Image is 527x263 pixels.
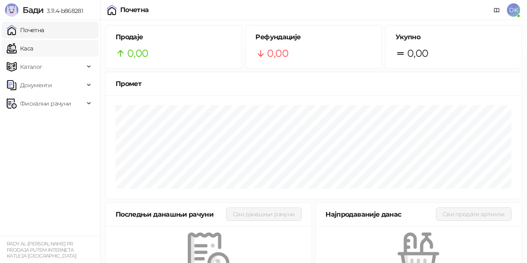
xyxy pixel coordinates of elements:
div: Почетна [120,7,149,13]
button: Сви данашњи рачуни [226,207,301,221]
a: Каса [7,40,33,57]
span: 3.11.4-b868281 [43,7,83,15]
span: 0,00 [407,46,428,61]
h5: Укупно [396,32,512,42]
small: RADY AL-[PERSON_NAME] PR PRODAJA PUTEM INTERNETA KATLEJA [GEOGRAPHIC_DATA] [7,241,76,259]
div: Промет [116,78,512,89]
span: Каталог [20,58,43,75]
img: Logo [5,3,18,17]
span: 0,00 [267,46,288,61]
button: Сви продати артикли [436,207,512,221]
div: Последњи данашњи рачуни [116,209,226,220]
a: Почетна [7,22,44,38]
h5: Продаје [116,32,232,42]
span: Документи [20,77,52,94]
h5: Рефундације [256,32,372,42]
span: 0,00 [127,46,148,61]
span: Бади [23,5,43,15]
span: DK [507,3,520,17]
span: Фискални рачуни [20,95,71,112]
a: Документација [490,3,504,17]
div: Најпродаваније данас [326,209,436,220]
